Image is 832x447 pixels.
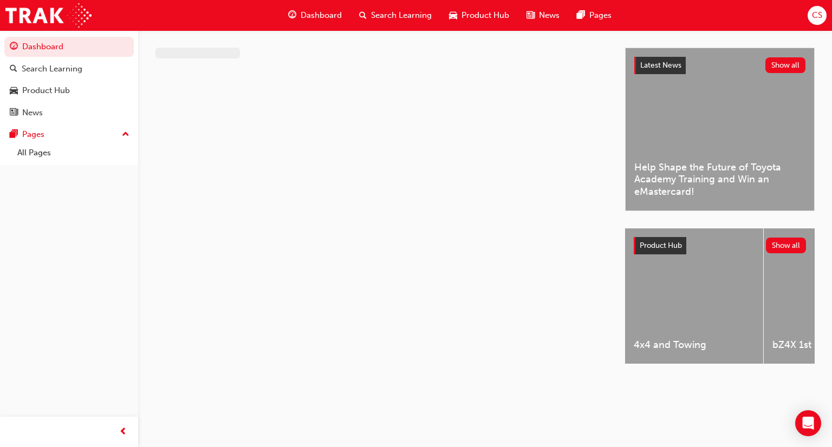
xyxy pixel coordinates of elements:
a: Latest NewsShow allHelp Shape the Future of Toyota Academy Training and Win an eMastercard! [625,48,815,211]
span: pages-icon [10,130,18,140]
div: Product Hub [22,84,70,97]
span: up-icon [122,128,129,142]
div: Search Learning [22,63,82,75]
div: News [22,107,43,119]
span: Search Learning [371,9,432,22]
span: 4x4 and Towing [634,339,755,351]
button: DashboardSearch LearningProduct HubNews [4,35,134,124]
span: car-icon [449,9,457,22]
a: All Pages [13,144,134,161]
div: Open Intercom Messenger [795,410,821,436]
span: Pages [589,9,612,22]
span: Product Hub [640,241,682,250]
span: guage-icon [10,42,18,52]
a: search-iconSearch Learning [350,4,440,27]
img: Trak [5,3,92,28]
a: Latest NewsShow all [634,57,805,74]
button: Pages [4,124,134,144]
a: guage-iconDashboard [279,4,350,27]
span: search-icon [10,64,17,74]
a: News [4,103,134,123]
a: Search Learning [4,59,134,79]
span: Product Hub [461,9,509,22]
a: car-iconProduct Hub [440,4,518,27]
a: Product HubShow all [634,237,806,254]
span: car-icon [10,86,18,96]
span: pages-icon [577,9,585,22]
span: news-icon [10,108,18,118]
span: guage-icon [288,9,296,22]
span: Help Shape the Future of Toyota Academy Training and Win an eMastercard! [634,161,805,198]
a: 4x4 and Towing [625,228,763,364]
span: News [539,9,560,22]
button: CS [808,6,827,25]
span: Latest News [640,61,681,70]
button: Show all [766,238,807,253]
span: search-icon [359,9,367,22]
span: news-icon [526,9,535,22]
a: Product Hub [4,81,134,101]
a: pages-iconPages [568,4,620,27]
span: CS [812,9,822,22]
button: Show all [765,57,806,73]
div: Pages [22,128,44,141]
a: news-iconNews [518,4,568,27]
span: prev-icon [119,425,127,439]
span: Dashboard [301,9,342,22]
a: Dashboard [4,37,134,57]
